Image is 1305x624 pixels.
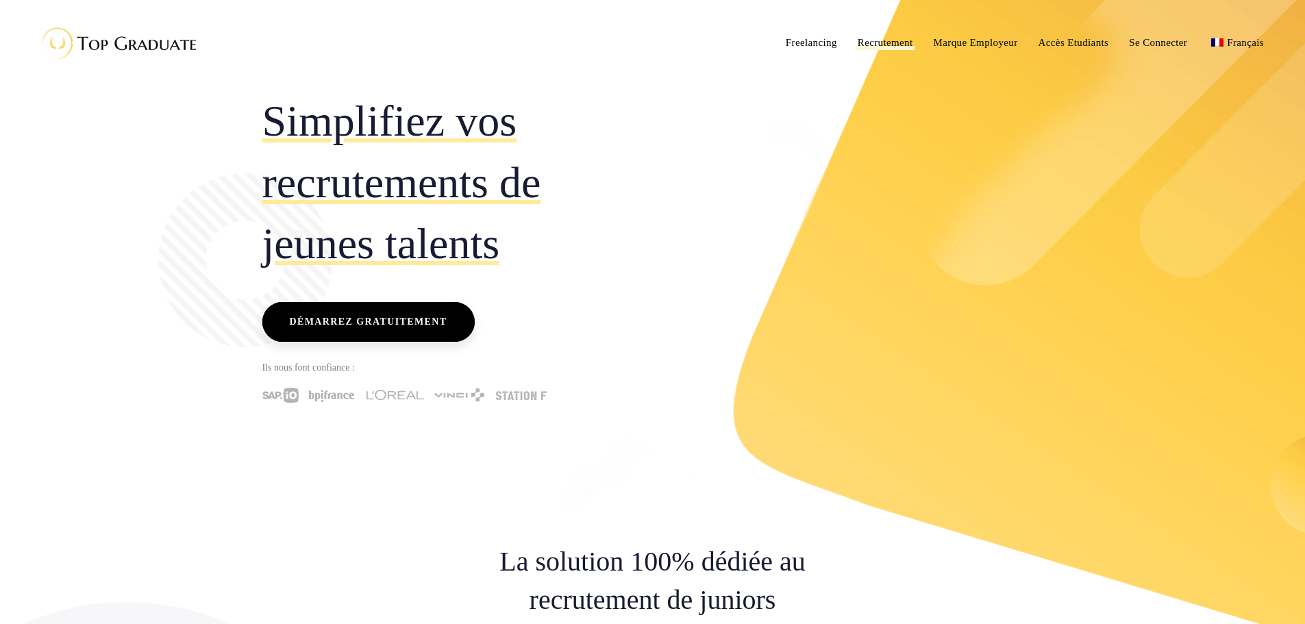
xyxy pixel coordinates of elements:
h2: Simplifiez vos recrutements de jeunes talents [262,90,643,275]
span: Marque Employeur [934,37,1018,48]
span: Français [1227,37,1264,48]
p: Ils nous font confiance : [262,359,643,377]
span: Démarrez gratuitement [289,313,447,331]
span: Se Connecter [1129,37,1187,48]
img: Français [1211,38,1223,47]
span: Freelancing [786,37,837,48]
a: Démarrez gratuitement [262,302,475,342]
h2: La solution 100% dédiée au recrutement de juniors [462,542,843,619]
span: Accès Etudiants [1039,37,1109,48]
img: Computer-Top-Graduate-Recrutements-demo [663,112,1043,375]
span: Recrutement [858,37,913,48]
img: Top Graduate [31,21,202,65]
